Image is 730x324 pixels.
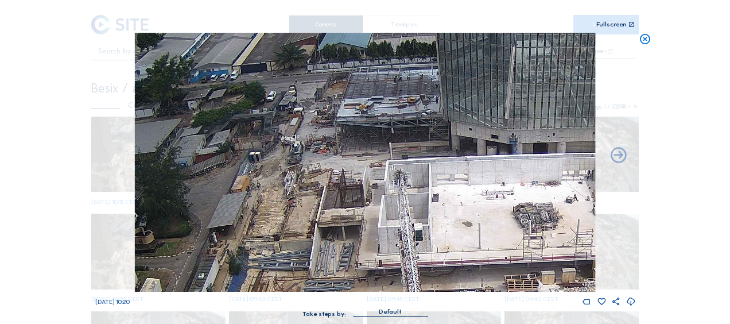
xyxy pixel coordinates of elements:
span: [DATE] 10:20 [95,298,130,306]
div: Default [379,307,402,317]
div: Fullscreen [596,21,627,28]
div: Take steps by: [302,311,346,317]
img: Image [135,33,595,292]
div: Default [353,307,428,316]
i: Back [609,146,628,165]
